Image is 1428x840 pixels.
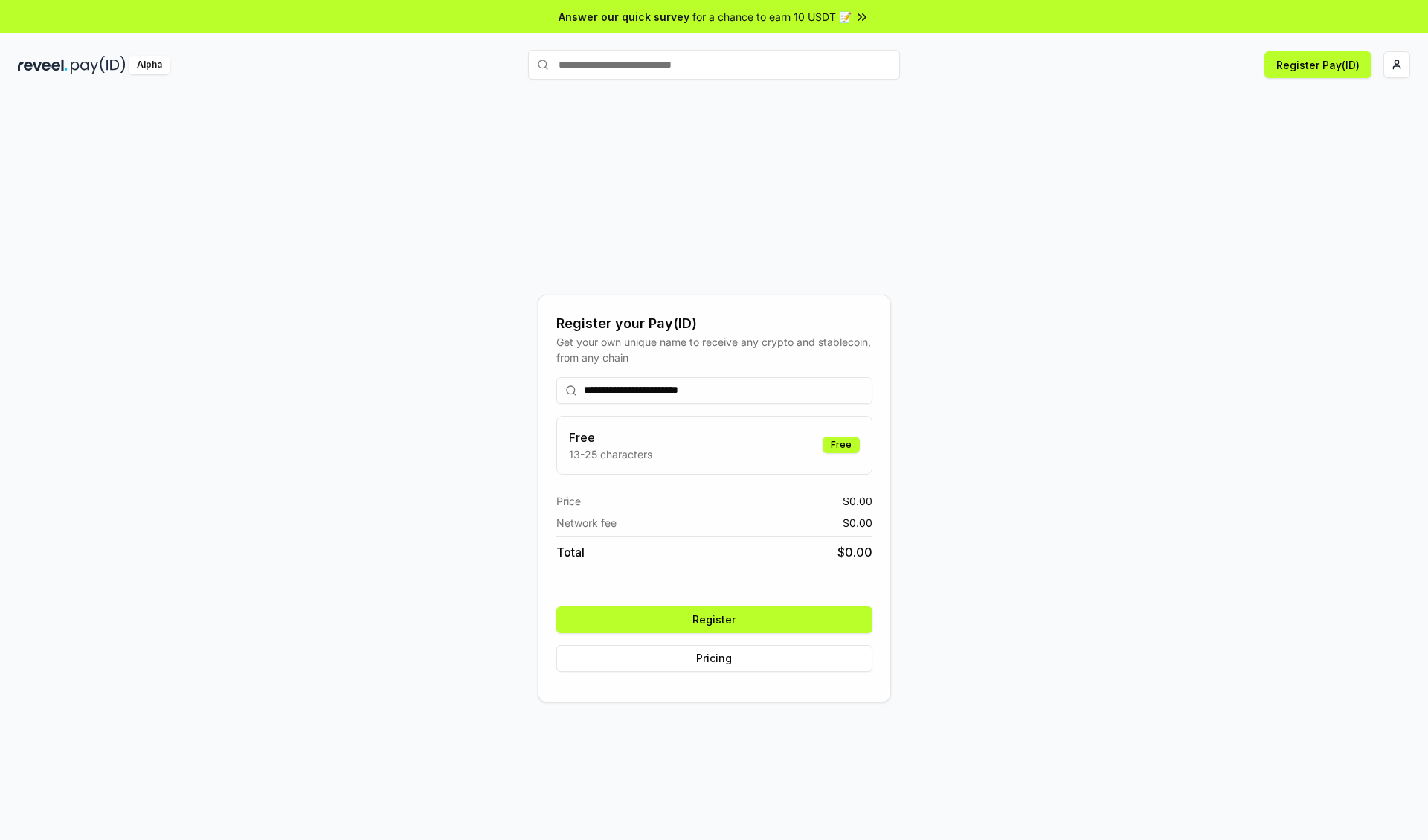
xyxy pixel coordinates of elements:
[18,56,68,74] img: reveel_dark
[556,606,872,633] button: Register
[569,446,652,462] p: 13-25 characters
[837,543,872,561] span: $ 0.00
[1264,51,1371,78] button: Register Pay(ID)
[556,515,617,530] span: Network fee
[556,543,585,561] span: Total
[556,493,581,509] span: Price
[71,56,126,74] img: pay_id
[556,313,872,334] div: Register your Pay(ID)
[556,334,872,365] div: Get your own unique name to receive any crypto and stablecoin, from any chain
[843,493,872,509] span: $ 0.00
[692,9,852,25] span: for a chance to earn 10 USDT 📝
[569,429,652,446] h3: Free
[843,515,872,530] span: $ 0.00
[556,645,872,672] button: Pricing
[559,9,689,25] span: Answer our quick survey
[129,56,170,74] div: Alpha
[823,437,860,453] div: Free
